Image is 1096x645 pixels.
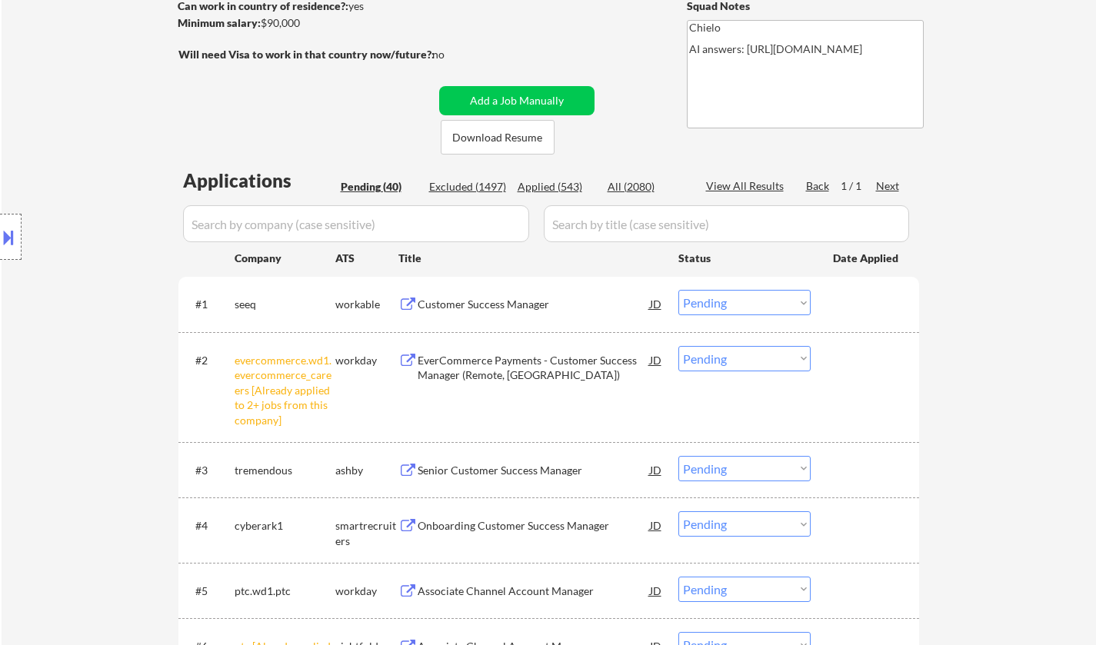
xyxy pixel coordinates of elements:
[833,251,901,266] div: Date Applied
[706,178,788,194] div: View All Results
[876,178,901,194] div: Next
[178,16,261,29] strong: Minimum salary:
[544,205,909,242] input: Search by title (case sensitive)
[441,120,555,155] button: Download Resume
[235,583,335,599] div: ptc.wd1.ptc
[235,463,335,478] div: tremendous
[439,86,595,115] button: Add a Job Manually
[648,346,664,374] div: JD
[432,47,476,62] div: no
[341,179,418,194] div: Pending (40)
[608,179,685,194] div: All (2080)
[418,463,650,478] div: Senior Customer Success Manager
[183,205,529,242] input: Search by company (case sensitive)
[335,251,398,266] div: ATS
[235,353,335,428] div: evercommerce.wd1.evercommerce_careers [Already applied to 2+ jobs from this company]
[335,518,398,548] div: smartrecruiters
[806,178,831,194] div: Back
[335,297,398,312] div: workable
[648,511,664,539] div: JD
[335,583,398,599] div: workday
[841,178,876,194] div: 1 / 1
[418,297,650,312] div: Customer Success Manager
[418,583,650,599] div: Associate Channel Account Manager
[648,290,664,318] div: JD
[235,251,335,266] div: Company
[678,244,811,271] div: Status
[648,456,664,484] div: JD
[335,353,398,368] div: workday
[235,518,335,534] div: cyberark1
[178,48,435,61] strong: Will need Visa to work in that country now/future?:
[648,577,664,604] div: JD
[195,583,222,599] div: #5
[195,463,222,478] div: #3
[195,518,222,534] div: #4
[518,179,595,194] div: Applied (543)
[418,518,650,534] div: Onboarding Customer Success Manager
[398,251,664,266] div: Title
[235,297,335,312] div: seeq
[335,463,398,478] div: ashby
[429,179,506,194] div: Excluded (1497)
[418,353,650,383] div: EverCommerce Payments - Customer Success Manager (Remote, [GEOGRAPHIC_DATA])
[178,15,434,31] div: $90,000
